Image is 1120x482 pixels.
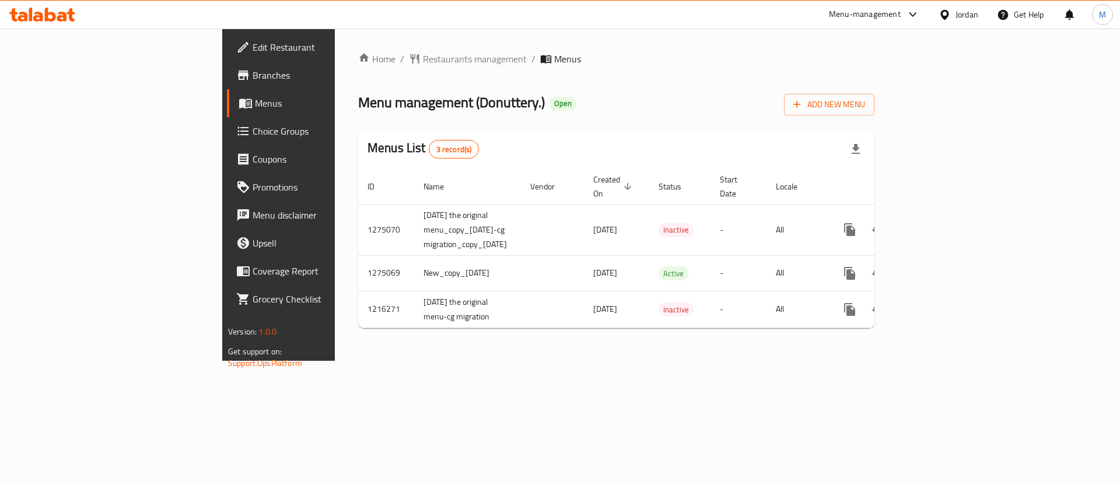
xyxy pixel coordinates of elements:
[227,33,409,61] a: Edit Restaurant
[549,97,576,111] div: Open
[836,295,864,323] button: more
[255,96,400,110] span: Menus
[227,89,409,117] a: Menus
[710,255,766,291] td: -
[228,344,282,359] span: Get support on:
[593,301,617,316] span: [DATE]
[227,61,409,89] a: Branches
[659,223,694,237] span: Inactive
[659,180,696,193] span: Status
[253,180,400,194] span: Promotions
[367,180,390,193] span: ID
[228,324,257,339] span: Version:
[766,255,827,291] td: All
[720,173,752,200] span: Start Date
[227,145,409,173] a: Coupons
[227,173,409,201] a: Promotions
[593,173,635,200] span: Created On
[253,208,400,222] span: Menu disclaimer
[864,259,892,287] button: Change Status
[784,94,874,115] button: Add New Menu
[358,169,957,328] table: enhanced table
[827,169,957,205] th: Actions
[227,201,409,229] a: Menu disclaimer
[829,8,901,22] div: Menu-management
[367,139,479,159] h2: Menus List
[429,140,480,159] div: Total records count
[429,144,479,155] span: 3 record(s)
[253,264,400,278] span: Coverage Report
[549,98,576,108] span: Open
[414,204,521,255] td: [DATE] the original menu_copy_[DATE]-cg migration_copy_[DATE]
[659,267,688,280] span: Active
[1099,8,1106,21] span: M
[531,52,535,66] li: /
[423,52,527,66] span: Restaurants management
[253,152,400,166] span: Coupons
[253,292,400,306] span: Grocery Checklist
[776,180,813,193] span: Locale
[423,180,459,193] span: Name
[836,259,864,287] button: more
[409,52,527,66] a: Restaurants management
[766,291,827,328] td: All
[766,204,827,255] td: All
[227,117,409,145] a: Choice Groups
[253,124,400,138] span: Choice Groups
[530,180,570,193] span: Vendor
[836,216,864,244] button: more
[554,52,581,66] span: Menus
[593,222,617,237] span: [DATE]
[864,216,892,244] button: Change Status
[227,257,409,285] a: Coverage Report
[253,236,400,250] span: Upsell
[793,97,865,112] span: Add New Menu
[227,285,409,313] a: Grocery Checklist
[593,265,617,280] span: [DATE]
[253,40,400,54] span: Edit Restaurant
[956,8,978,21] div: Jordan
[358,89,545,115] span: Menu management ( Donuttery. )
[710,291,766,328] td: -
[227,229,409,257] a: Upsell
[864,295,892,323] button: Change Status
[358,52,874,66] nav: breadcrumb
[414,291,521,328] td: [DATE] the original menu-cg migration
[258,324,276,339] span: 1.0.0
[710,204,766,255] td: -
[842,135,870,163] div: Export file
[253,68,400,82] span: Branches
[659,303,694,316] span: Inactive
[414,255,521,291] td: New_copy_[DATE]
[228,356,302,371] a: Support.OpsPlatform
